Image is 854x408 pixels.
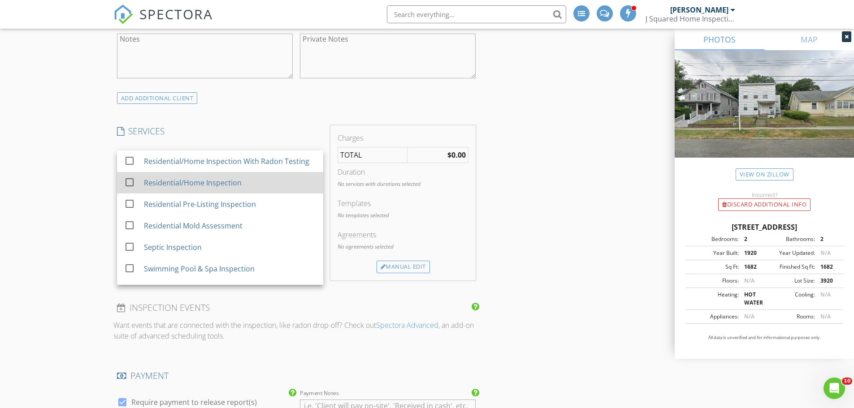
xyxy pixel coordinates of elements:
p: No agreements selected [338,243,468,251]
div: 2 [739,235,764,243]
div: Templates [338,198,468,209]
div: [STREET_ADDRESS] [685,222,843,232]
a: SPECTORA [113,12,213,31]
div: 3920 [815,277,841,285]
strong: $0.00 [447,150,466,160]
div: [PERSON_NAME] [670,5,728,14]
div: 2 [815,235,841,243]
img: The Best Home Inspection Software - Spectora [113,4,133,24]
p: No templates selected [338,211,468,219]
span: 10 [842,378,852,385]
iframe: Intercom live chat [824,378,845,399]
div: Sq Ft: [688,263,739,271]
span: N/A [820,313,831,320]
div: Appliances: [688,313,739,321]
div: Residential Pre-Listing Inspection [143,199,256,210]
input: Search everything... [387,5,566,23]
span: N/A [744,313,754,320]
div: Year Updated: [764,249,815,257]
span: SPECTORA [139,4,213,23]
div: Incorrect? [675,191,854,198]
span: N/A [820,291,831,298]
div: Discard Additional info [718,198,811,211]
h4: INSPECTION EVENTS [117,302,476,314]
div: Residential/Home Inspection [143,177,241,188]
div: Heating: [688,291,739,307]
p: All data is unverified and for informational purposes only. [685,335,843,341]
div: Finished Sq Ft: [764,263,815,271]
div: Bedrooms: [688,235,739,243]
div: 1682 [739,263,764,271]
td: TOTAL [338,147,407,163]
h4: SERVICES [117,125,323,137]
a: PHOTOS [675,29,764,50]
div: 1920 [739,249,764,257]
div: HOT WATER [739,291,764,307]
div: Manual Edit [377,261,430,273]
label: Require payment to release report(s) [131,398,257,407]
div: Duration [338,167,468,177]
img: streetview [675,50,854,179]
h4: PAYMENT [117,370,476,382]
div: ADD ADDITIONAL client [117,92,198,104]
div: Rooms: [764,313,815,321]
a: MAP [764,29,854,50]
div: Agreements [338,229,468,240]
div: Residential/Home Inspection With Radon Testing [143,156,309,167]
div: J Squared Home Inspections, LLC [646,14,735,23]
div: Bathrooms: [764,235,815,243]
div: Year Built: [688,249,739,257]
div: Lot Size: [764,277,815,285]
a: View on Zillow [736,168,793,180]
div: Residential Mold Assessment [143,220,242,231]
span: N/A [744,277,754,284]
a: Spectora Advanced [376,320,438,330]
p: No services with durations selected [338,180,468,188]
div: Septic Inspection [143,242,201,253]
div: Charges [338,133,468,143]
div: Cooling: [764,291,815,307]
div: 1682 [815,263,841,271]
p: Want events that are connected with the inspection, like radon drop-off? Check out , an add-on su... [113,320,480,341]
span: N/A [820,249,831,257]
div: Floors: [688,277,739,285]
div: Swimming Pool & Spa Inspection [143,263,254,274]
